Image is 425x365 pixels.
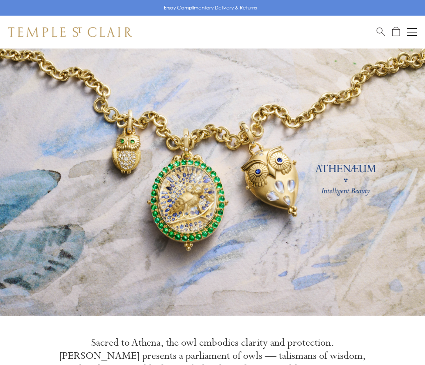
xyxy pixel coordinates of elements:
img: Temple St. Clair [8,27,132,37]
p: Enjoy Complimentary Delivery & Returns [164,4,257,12]
a: Search [377,27,385,37]
a: Open Shopping Bag [392,27,400,37]
button: Open navigation [407,27,417,37]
